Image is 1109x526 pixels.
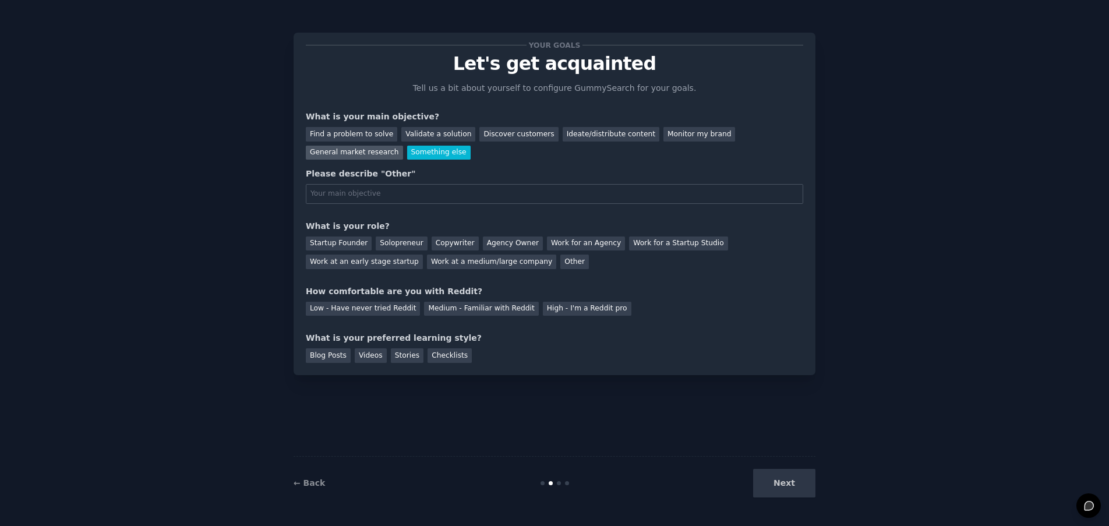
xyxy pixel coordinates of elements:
[407,146,471,160] div: Something else
[483,236,543,251] div: Agency Owner
[543,302,631,316] div: High - I'm a Reddit pro
[306,332,803,344] div: What is your preferred learning style?
[306,236,372,251] div: Startup Founder
[401,127,475,142] div: Validate a solution
[306,168,803,180] div: Please describe "Other"
[527,39,582,51] span: Your goals
[629,236,727,251] div: Work for a Startup Studio
[424,302,538,316] div: Medium - Familiar with Reddit
[560,255,589,269] div: Other
[376,236,427,251] div: Solopreneur
[408,82,701,94] p: Tell us a bit about yourself to configure GummySearch for your goals.
[391,348,423,363] div: Stories
[306,111,803,123] div: What is your main objective?
[306,220,803,232] div: What is your role?
[306,348,351,363] div: Blog Posts
[306,255,423,269] div: Work at an early stage startup
[306,146,403,160] div: General market research
[547,236,625,251] div: Work for an Agency
[563,127,659,142] div: Ideate/distribute content
[306,54,803,74] p: Let's get acquainted
[294,478,325,488] a: ← Back
[432,236,479,251] div: Copywriter
[355,348,387,363] div: Videos
[663,127,735,142] div: Monitor my brand
[306,127,397,142] div: Find a problem to solve
[306,285,803,298] div: How comfortable are you with Reddit?
[306,184,803,204] input: Your main objective
[427,255,556,269] div: Work at a medium/large company
[428,348,472,363] div: Checklists
[479,127,558,142] div: Discover customers
[306,302,420,316] div: Low - Have never tried Reddit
